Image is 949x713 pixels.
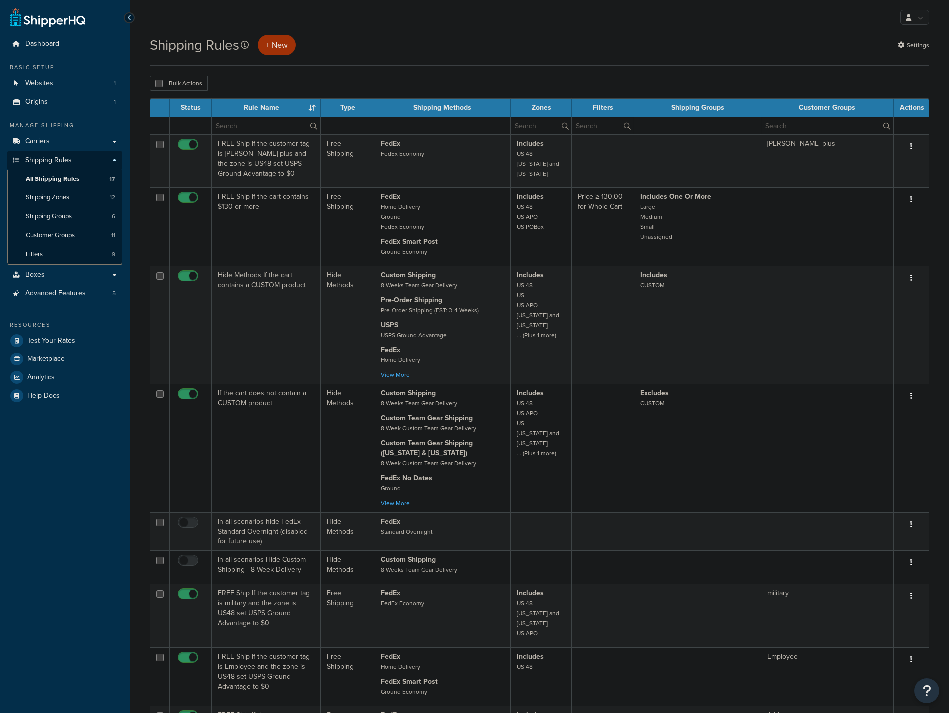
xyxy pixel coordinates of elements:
[321,384,375,512] td: Hide Methods
[7,121,122,130] div: Manage Shipping
[321,584,375,647] td: Free Shipping
[321,512,375,550] td: Hide Methods
[212,550,321,584] td: In all scenarios Hide Custom Shipping - 8 Week Delivery
[26,212,72,221] span: Shipping Groups
[25,289,86,298] span: Advanced Features
[7,387,122,405] a: Help Docs
[640,270,667,280] strong: Includes
[7,93,122,111] li: Origins
[170,99,212,117] th: Status
[25,40,59,48] span: Dashboard
[517,281,559,340] small: US 48 US US APO [US_STATE] and [US_STATE] ... (Plus 1 more)
[381,662,420,671] small: Home Delivery
[381,473,432,483] strong: FedEx No Dates
[7,350,122,368] a: Marketplace
[572,117,634,134] input: Search
[517,191,544,202] strong: Includes
[914,678,939,703] button: Open Resource Center
[26,193,69,202] span: Shipping Zones
[381,565,457,574] small: 8 Weeks Team Gear Delivery
[27,355,65,363] span: Marketplace
[517,388,544,398] strong: Includes
[212,266,321,384] td: Hide Methods If the cart contains a CUSTOM product
[381,527,432,536] small: Standard Overnight
[381,370,410,379] a: View More
[212,647,321,706] td: FREE Ship If the customer tag is Employee and the zone is US48 set USPS Ground Advantage to $0
[7,207,122,226] a: Shipping Groups 6
[212,117,320,134] input: Search
[7,245,122,264] a: Filters 9
[7,207,122,226] li: Shipping Groups
[640,399,665,408] small: CUSTOM
[27,373,55,382] span: Analytics
[212,584,321,647] td: FREE Ship If the customer tag is military and the zone is US48 set USPS Ground Advantage to $0
[640,191,711,202] strong: Includes One Or More
[150,35,239,55] h1: Shipping Rules
[381,295,442,305] strong: Pre-Order Shipping
[381,138,400,149] strong: FedEx
[381,345,400,355] strong: FedEx
[26,250,43,259] span: Filters
[381,651,400,662] strong: FedEx
[894,99,929,117] th: Actions
[7,188,122,207] li: Shipping Zones
[7,284,122,303] a: Advanced Features 5
[517,662,533,671] small: US 48
[381,516,400,527] strong: FedEx
[381,599,424,608] small: FedEx Economy
[7,132,122,151] li: Carriers
[7,151,122,170] a: Shipping Rules
[7,170,122,188] a: All Shipping Rules 17
[7,35,122,53] a: Dashboard
[517,202,544,231] small: US 48 US APO US POBox
[381,399,457,408] small: 8 Weeks Team Gear Delivery
[7,170,122,188] li: All Shipping Rules
[572,99,634,117] th: Filters
[7,226,122,245] a: Customer Groups 11
[381,687,427,696] small: Ground Economy
[111,231,115,240] span: 11
[517,599,559,638] small: US 48 [US_STATE] and [US_STATE] US APO
[517,588,544,598] strong: Includes
[761,647,894,706] td: Employee
[27,337,75,345] span: Test Your Rates
[640,281,665,290] small: CUSTOM
[381,236,438,247] strong: FedEx Smart Post
[381,676,438,687] strong: FedEx Smart Post
[258,35,296,55] p: + New
[27,392,60,400] span: Help Docs
[761,134,894,187] td: [PERSON_NAME]-plus
[212,187,321,266] td: FREE Ship If the cart contains $130 or more
[381,388,436,398] strong: Custom Shipping
[381,459,476,468] small: 8 Week Custom Team Gear Delivery
[114,98,116,106] span: 1
[381,202,424,231] small: Home Delivery Ground FedEx Economy
[7,368,122,386] a: Analytics
[381,281,457,290] small: 8 Weeks Team Gear Delivery
[7,93,122,111] a: Origins 1
[212,512,321,550] td: In all scenarios hide FedEx Standard Overnight (disabled for future use)
[898,38,929,52] a: Settings
[321,266,375,384] td: Hide Methods
[7,266,122,284] li: Boxes
[572,187,634,266] td: Price ≥ 130.00 for Whole Cart
[381,438,473,458] strong: Custom Team Gear Shipping ([US_STATE] & [US_STATE])
[25,271,45,279] span: Boxes
[7,332,122,350] li: Test Your Rates
[25,137,50,146] span: Carriers
[321,99,375,117] th: Type
[640,202,672,241] small: Large Medium Small Unassigned
[381,356,420,364] small: Home Delivery
[381,270,436,280] strong: Custom Shipping
[7,245,122,264] li: Filters
[114,79,116,88] span: 1
[381,320,398,330] strong: USPS
[761,99,894,117] th: Customer Groups
[212,384,321,512] td: If the cart does not contain a CUSTOM product
[321,550,375,584] td: Hide Methods
[381,499,410,508] a: View More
